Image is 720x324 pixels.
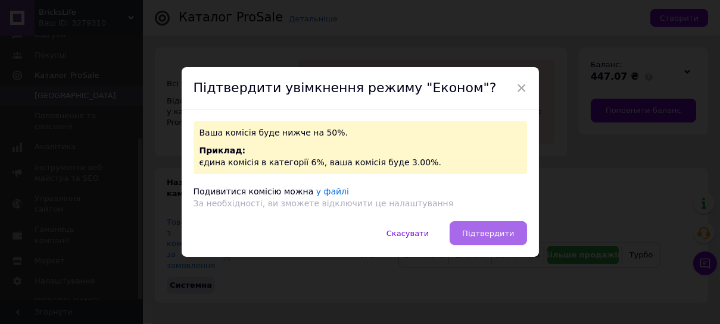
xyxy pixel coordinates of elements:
span: × [516,78,527,98]
a: у файлі [316,187,349,196]
span: Скасувати [387,229,429,238]
button: Скасувати [374,221,441,245]
span: Приклад: [200,146,246,155]
span: Підтвердити [462,229,514,238]
div: Підтвердити увімкнення режиму "Економ"? [182,67,539,110]
span: Подивитися комісію можна [194,187,314,196]
span: єдина комісія в категорії 6%, ваша комісія буде 3.00%. [200,158,441,167]
span: Ваша комісія буде нижче на 50%. [200,128,348,137]
button: Підтвердити [450,221,526,245]
span: За необхідності, ви зможете відключити це налаштування [194,199,454,208]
